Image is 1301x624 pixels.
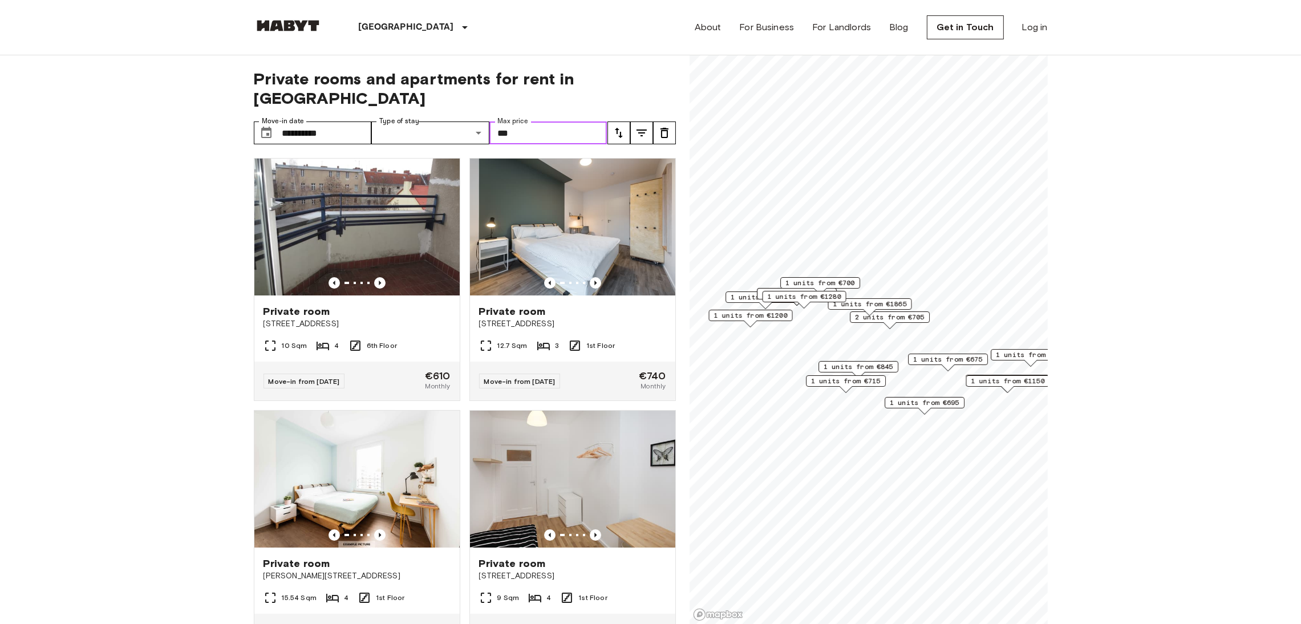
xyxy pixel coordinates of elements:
[544,277,556,289] button: Previous image
[890,398,959,408] span: 1 units from €695
[367,341,397,351] span: 6th Floor
[824,362,893,372] span: 1 units from €845
[889,21,909,34] a: Blog
[374,529,386,541] button: Previous image
[739,21,794,34] a: For Business
[254,20,322,31] img: Habyt
[996,350,1065,360] span: 1 units from €740
[497,116,528,126] label: Max price
[544,529,556,541] button: Previous image
[708,310,792,327] div: Map marker
[254,159,460,295] img: Marketing picture of unit DE-01-073-04M
[264,570,451,582] span: [PERSON_NAME][STREET_ADDRESS]
[590,529,601,541] button: Previous image
[282,341,307,351] span: 10 Sqm
[269,377,340,386] span: Move-in from [DATE]
[586,341,615,351] span: 1st Floor
[630,121,653,144] button: tune
[282,593,317,603] span: 15.54 Sqm
[479,305,546,318] span: Private room
[607,121,630,144] button: tune
[470,159,675,295] img: Marketing picture of unit DE-01-12-002-03Q
[546,593,551,603] span: 4
[818,361,898,379] div: Map marker
[695,21,722,34] a: About
[714,310,787,321] span: 1 units from €1200
[855,312,925,322] span: 2 units from €705
[425,381,450,391] span: Monthly
[850,311,930,329] div: Map marker
[780,277,860,295] div: Map marker
[469,158,676,401] a: Marketing picture of unit DE-01-12-002-03QPrevious imagePrevious imagePrivate room[STREET_ADDRESS...
[965,375,1049,392] div: Map marker
[913,354,983,364] span: 1 units from €675
[479,570,666,582] span: [STREET_ADDRESS]
[254,411,460,548] img: Marketing picture of unit DE-01-09-005-02Q
[329,277,340,289] button: Previous image
[484,377,556,386] span: Move-in from [DATE]
[578,593,607,603] span: 1st Floor
[264,305,330,318] span: Private room
[254,158,460,401] a: Marketing picture of unit DE-01-073-04MPrevious imagePrevious imagePrivate room[STREET_ADDRESS]10...
[811,376,881,386] span: 1 units from €715
[726,291,805,309] div: Map marker
[497,341,528,351] span: 12.7 Sqm
[264,318,451,330] span: [STREET_ADDRESS]
[379,116,419,126] label: Type of stay
[757,288,837,306] div: Map marker
[927,15,1004,39] a: Get in Touch
[1022,21,1048,34] a: Log in
[639,371,666,381] span: €740
[812,21,871,34] a: For Landlords
[329,529,340,541] button: Previous image
[653,121,676,144] button: tune
[334,341,339,351] span: 4
[497,593,520,603] span: 9 Sqm
[254,69,676,108] span: Private rooms and apartments for rent in [GEOGRAPHIC_DATA]
[359,21,454,34] p: [GEOGRAPHIC_DATA]
[833,299,906,309] span: 1 units from €1865
[590,277,601,289] button: Previous image
[971,376,1044,386] span: 1 units from €1150
[470,411,675,548] img: Marketing picture of unit DE-01-232-01M
[344,593,348,603] span: 4
[425,371,451,381] span: €610
[828,298,911,316] div: Map marker
[479,557,546,570] span: Private room
[262,116,304,126] label: Move-in date
[966,375,1049,393] div: Map marker
[641,381,666,391] span: Monthly
[762,289,832,299] span: 1 units from €665
[991,349,1071,367] div: Map marker
[555,341,559,351] span: 3
[885,397,964,415] div: Map marker
[693,608,743,621] a: Mapbox logo
[908,354,988,371] div: Map marker
[255,121,278,144] button: Choose date, selected date is 3 Nov 2025
[785,278,855,288] span: 1 units from €700
[762,291,846,309] div: Map marker
[264,557,330,570] span: Private room
[479,318,666,330] span: [STREET_ADDRESS]
[806,375,886,393] div: Map marker
[767,291,841,302] span: 1 units from €1280
[374,277,386,289] button: Previous image
[731,292,800,302] span: 1 units from €610
[376,593,404,603] span: 1st Floor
